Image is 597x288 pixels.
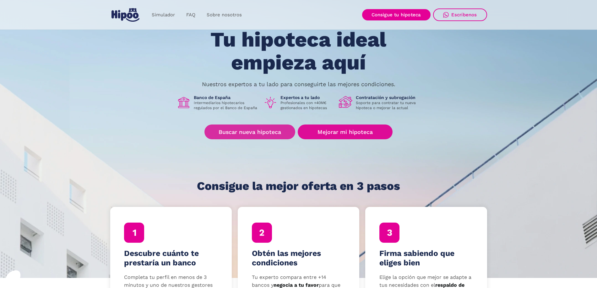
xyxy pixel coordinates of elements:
[197,180,400,192] h1: Consigue la mejor oferta en 3 pasos
[179,28,417,74] h1: Tu hipoteca ideal empieza aquí
[451,12,477,18] div: Escríbenos
[110,6,141,24] a: home
[356,100,421,110] p: Soporte para contratar tu nueva hipoteca o mejorar la actual
[252,249,345,268] h4: Obtén las mejores condiciones
[201,9,247,21] a: Sobre nosotros
[298,125,392,139] a: Mejorar mi hipoteca
[356,95,421,100] h1: Contratación y subrogación
[379,249,473,268] h4: Firma sabiendo que eliges bien
[181,9,201,21] a: FAQ
[433,8,487,21] a: Escríbenos
[194,100,258,110] p: Intermediarios hipotecarios regulados por el Banco de España
[362,9,431,20] a: Consigue tu hipoteca
[280,100,334,110] p: Profesionales con +40M€ gestionados en hipotecas
[146,9,181,21] a: Simulador
[280,95,334,100] h1: Expertos a tu lado
[194,95,258,100] h1: Banco de España
[274,282,319,288] strong: negocia a tu favor
[204,125,295,139] a: Buscar nueva hipoteca
[124,249,218,268] h4: Descubre cuánto te prestaría un banco
[202,82,395,87] p: Nuestros expertos a tu lado para conseguirte las mejores condiciones.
